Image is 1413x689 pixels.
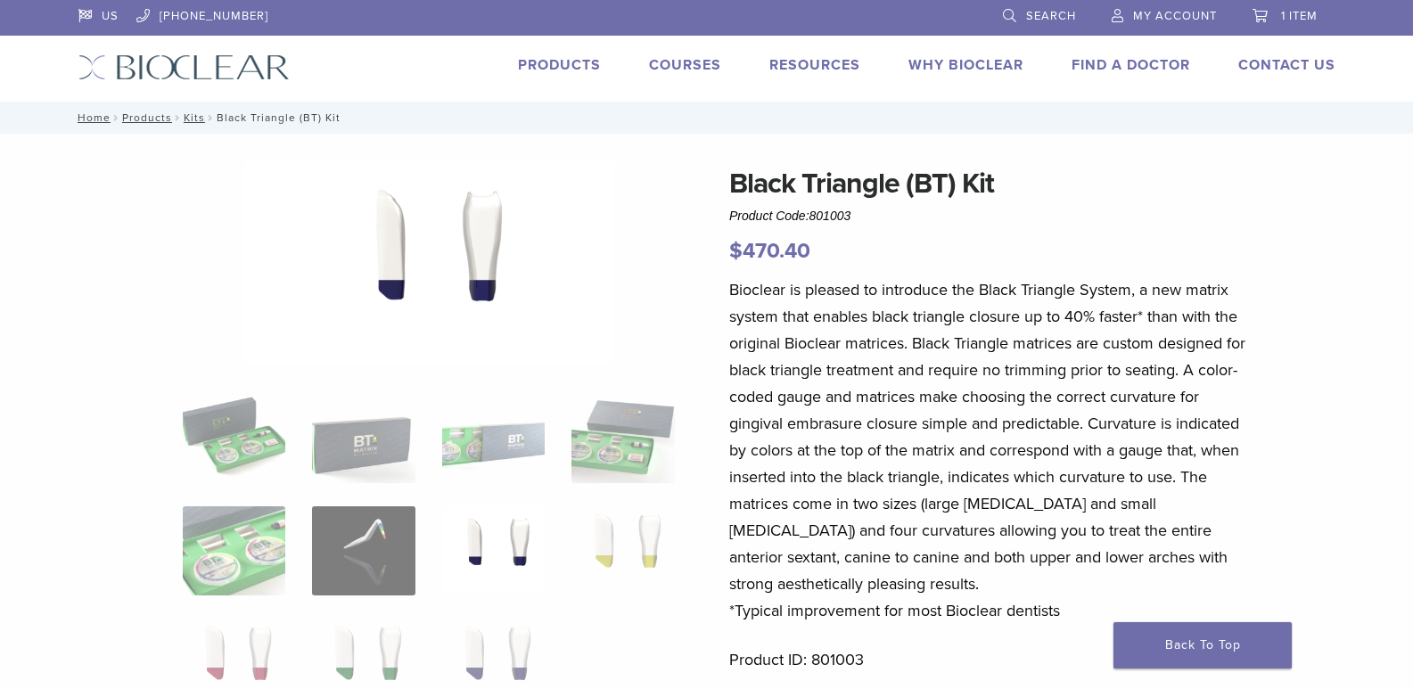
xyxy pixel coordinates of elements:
span: 1 item [1281,9,1318,23]
a: Back To Top [1113,622,1292,668]
img: Intro-Black-Triangle-Kit-6-Copy-e1548792917662-324x324.jpg [183,394,285,483]
img: Black Triangle (BT) Kit - Image 4 [571,394,674,483]
a: Why Bioclear [908,56,1023,74]
bdi: 470.40 [729,238,810,264]
a: Courses [649,56,721,74]
img: Bioclear [78,54,290,80]
img: Black Triangle (BT) Kit - Image 6 [312,506,415,595]
img: Black Triangle (BT) Kit - Image 7 [442,506,545,595]
a: Resources [769,56,860,74]
img: Black Triangle (BT) Kit - Image 7 [243,162,614,371]
span: / [172,113,184,122]
span: 801003 [809,209,851,223]
a: Products [518,56,601,74]
a: Home [72,111,111,124]
a: Products [122,111,172,124]
span: My Account [1133,9,1217,23]
span: Product Code: [729,209,850,223]
p: Bioclear is pleased to introduce the Black Triangle System, a new matrix system that enables blac... [729,276,1253,624]
a: Contact Us [1238,56,1335,74]
img: Black Triangle (BT) Kit - Image 2 [312,394,415,483]
nav: Black Triangle (BT) Kit [65,102,1349,134]
a: Kits [184,111,205,124]
a: Find A Doctor [1072,56,1190,74]
img: Black Triangle (BT) Kit - Image 8 [571,506,674,595]
img: Black Triangle (BT) Kit - Image 5 [183,506,285,595]
span: $ [729,238,743,264]
span: / [205,113,217,122]
span: / [111,113,122,122]
img: Black Triangle (BT) Kit - Image 3 [442,394,545,483]
span: Search [1026,9,1076,23]
h1: Black Triangle (BT) Kit [729,162,1253,205]
p: Product ID: 801003 [729,646,1253,673]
